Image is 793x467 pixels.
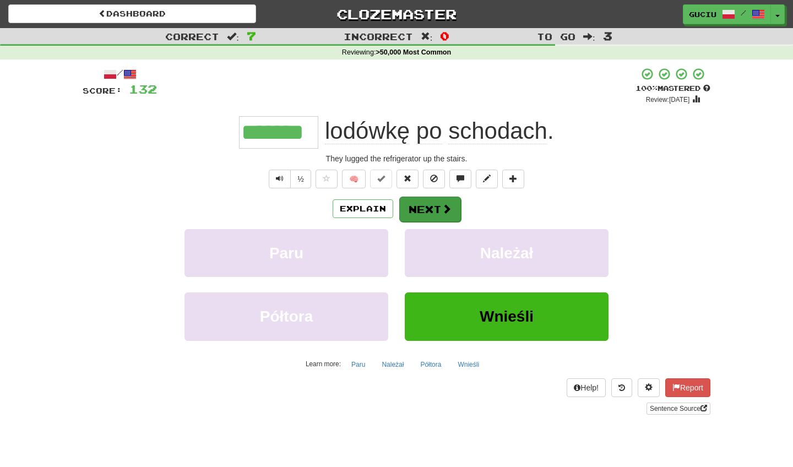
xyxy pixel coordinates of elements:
button: Favorite sentence (alt+f) [316,170,338,188]
span: Guciu [689,9,716,19]
button: Wnieśli [452,356,485,373]
span: Score: [83,86,122,95]
button: Help! [567,378,606,397]
span: . [318,118,553,144]
button: Round history (alt+y) [611,378,632,397]
span: Wnieśli [480,308,534,325]
button: Ignore sentence (alt+i) [423,170,445,188]
button: Paru [345,356,371,373]
button: Półtora [414,356,447,373]
button: Reset to 0% Mastered (alt+r) [397,170,419,188]
span: 132 [129,82,157,96]
button: Należał [405,229,609,277]
button: Wnieśli [405,292,609,340]
div: / [83,67,157,81]
button: Należał [376,356,410,373]
span: : [583,32,595,41]
span: 3 [603,29,612,42]
button: Paru [184,229,388,277]
span: Incorrect [344,31,413,42]
button: Explain [333,199,393,218]
button: Edit sentence (alt+d) [476,170,498,188]
a: Clozemaster [273,4,520,24]
small: Learn more: [306,360,341,368]
span: lodówkę [325,118,410,144]
small: Review: [DATE] [646,96,690,104]
a: Dashboard [8,4,256,23]
span: schodach [448,118,547,144]
span: 100 % [636,84,658,93]
button: 🧠 [342,170,366,188]
button: Add to collection (alt+a) [502,170,524,188]
button: Report [665,378,710,397]
button: Set this sentence to 100% Mastered (alt+m) [370,170,392,188]
span: To go [537,31,575,42]
span: 0 [440,29,449,42]
span: / [741,9,746,17]
button: Next [399,197,461,222]
div: Mastered [636,84,710,94]
a: Guciu / [683,4,771,24]
span: po [416,118,442,144]
span: 7 [247,29,256,42]
span: Correct [165,31,219,42]
span: Paru [269,245,303,262]
strong: >50,000 Most Common [376,48,451,56]
button: Discuss sentence (alt+u) [449,170,471,188]
a: Sentence Source [647,403,710,415]
div: Text-to-speech controls [267,170,311,188]
button: ½ [290,170,311,188]
span: : [421,32,433,41]
span: Półtora [260,308,313,325]
span: Należał [480,245,534,262]
button: Play sentence audio (ctl+space) [269,170,291,188]
span: : [227,32,239,41]
button: Półtora [184,292,388,340]
div: They lugged the refrigerator up the stairs. [83,153,710,164]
